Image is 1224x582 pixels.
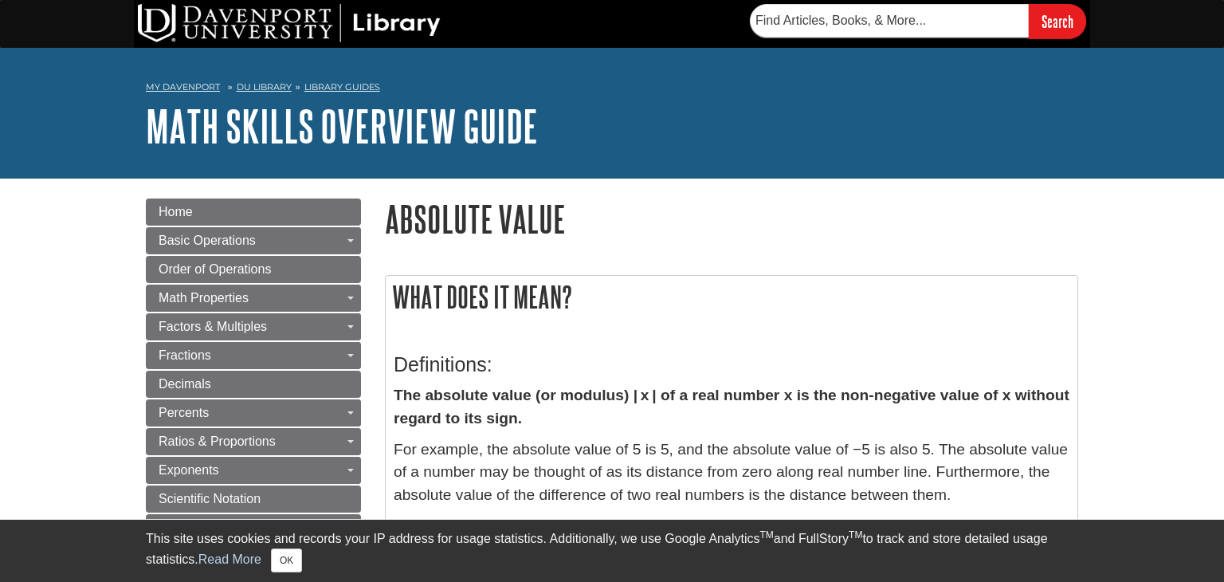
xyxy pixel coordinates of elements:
[1029,4,1086,38] input: Search
[159,406,209,419] span: Percents
[159,435,276,448] span: Ratios & Proportions
[386,276,1077,318] h2: What does it mean?
[159,291,249,305] span: Math Properties
[304,81,380,92] a: Library Guides
[146,371,361,398] a: Decimals
[146,514,361,541] a: Averages
[146,399,361,427] a: Percents
[146,227,361,254] a: Basic Operations
[146,101,538,151] a: Math Skills Overview Guide
[159,234,256,247] span: Basic Operations
[394,353,1069,376] h3: Definitions:
[271,549,302,572] button: Close
[146,256,361,283] a: Order of Operations
[138,4,441,42] img: DU Library
[385,199,1078,239] h1: Absolute Value
[159,262,271,276] span: Order of Operations
[146,529,1078,572] div: This site uses cookies and records your IP address for usage statistics. Additionally, we use Goo...
[750,4,1086,38] form: Searches DU Library's articles, books, and more
[159,348,211,362] span: Fractions
[198,553,261,566] a: Read More
[237,81,292,92] a: DU Library
[394,387,1069,427] strong: The absolute value (or modulus) | x | of a real number x is the non-negative value of x without r...
[146,342,361,369] a: Fractions
[146,428,361,455] a: Ratios & Proportions
[750,4,1029,37] input: Find Articles, Books, & More...
[146,457,361,484] a: Exponents
[159,463,219,477] span: Exponents
[146,77,1078,102] nav: breadcrumb
[159,320,267,333] span: Factors & Multiples
[159,377,211,391] span: Decimals
[849,529,862,541] sup: TM
[759,529,773,541] sup: TM
[394,438,1069,507] p: For example, the absolute value of 5 is 5, and the absolute value of −5 is also 5. The absolute v...
[146,285,361,312] a: Math Properties
[159,492,261,505] span: Scientific Notation
[159,205,193,218] span: Home
[146,486,361,513] a: Scientific Notation
[394,517,873,534] strong: The absolute value has the following four fundamental properties:
[146,313,361,340] a: Factors & Multiples
[146,81,220,94] a: My Davenport
[146,199,361,226] a: Home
